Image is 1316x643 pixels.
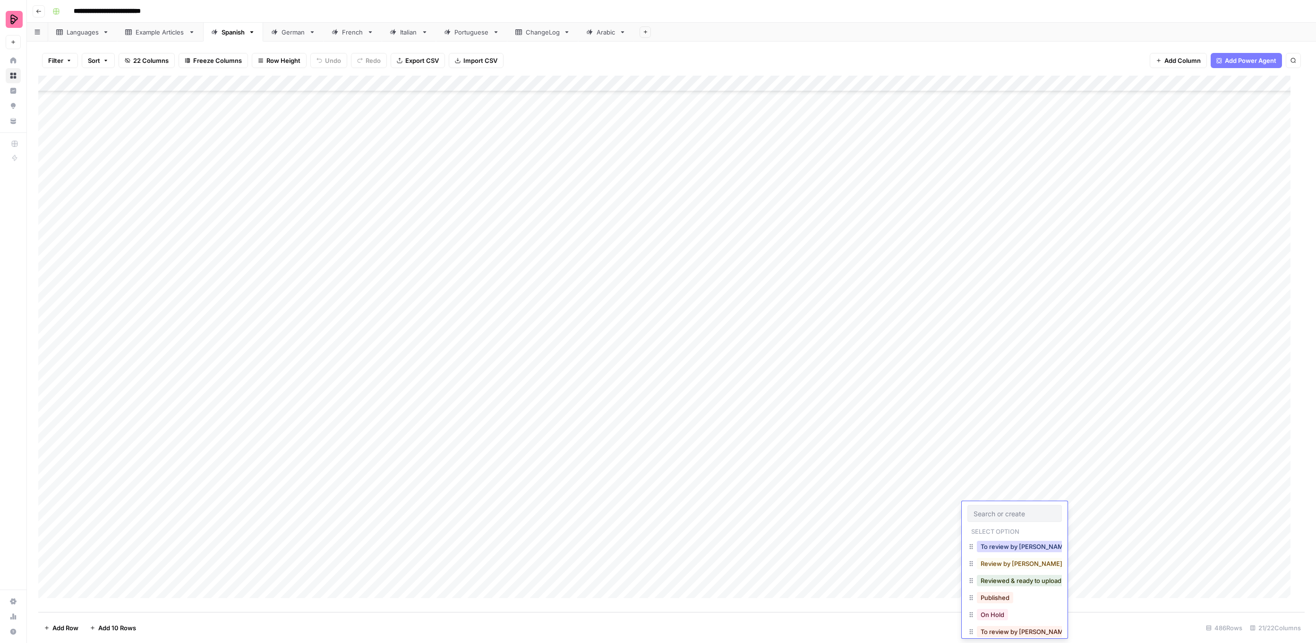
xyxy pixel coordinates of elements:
[382,23,436,42] a: Italian
[1164,56,1201,65] span: Add Column
[48,56,63,65] span: Filter
[263,23,324,42] a: German
[967,539,1062,556] div: To review by [PERSON_NAME]
[266,56,300,65] span: Row Height
[463,56,497,65] span: Import CSV
[82,53,115,68] button: Sort
[310,53,347,68] button: Undo
[967,624,1062,641] div: To review by [PERSON_NAME]
[342,27,363,37] div: French
[977,626,1073,637] button: To review by [PERSON_NAME]
[282,27,305,37] div: German
[1150,53,1207,68] button: Add Column
[351,53,387,68] button: Redo
[179,53,248,68] button: Freeze Columns
[366,56,381,65] span: Redo
[119,53,175,68] button: 22 Columns
[967,573,1062,590] div: Reviewed & ready to upload
[597,27,615,37] div: Arabic
[52,623,78,633] span: Add Row
[6,113,21,129] a: Your Data
[325,56,341,65] span: Undo
[6,8,21,31] button: Workspace: Preply
[967,556,1062,573] div: Review by [PERSON_NAME] in progress
[98,623,136,633] span: Add 10 Rows
[507,23,578,42] a: ChangeLog
[967,590,1062,607] div: Published
[977,609,1008,620] button: On Hold
[48,23,117,42] a: Languages
[400,27,418,37] div: Italian
[977,592,1013,603] button: Published
[88,56,100,65] span: Sort
[449,53,504,68] button: Import CSV
[6,98,21,113] a: Opportunities
[252,53,307,68] button: Row Height
[1246,620,1305,635] div: 21/22 Columns
[136,27,185,37] div: Example Articles
[6,594,21,609] a: Settings
[1225,56,1276,65] span: Add Power Agent
[42,53,78,68] button: Filter
[84,620,142,635] button: Add 10 Rows
[133,56,169,65] span: 22 Columns
[6,83,21,98] a: Insights
[6,609,21,624] a: Usage
[6,53,21,68] a: Home
[974,509,1056,518] input: Search or create
[578,23,634,42] a: Arabic
[405,56,439,65] span: Export CSV
[391,53,445,68] button: Export CSV
[977,541,1073,552] button: To review by [PERSON_NAME]
[117,23,203,42] a: Example Articles
[967,525,1023,536] p: Select option
[1202,620,1246,635] div: 486 Rows
[967,607,1062,624] div: On Hold
[6,11,23,28] img: Preply Logo
[6,68,21,83] a: Browse
[38,620,84,635] button: Add Row
[436,23,507,42] a: Portuguese
[454,27,489,37] div: Portuguese
[977,575,1065,586] button: Reviewed & ready to upload
[1211,53,1282,68] button: Add Power Agent
[977,558,1101,569] button: Review by [PERSON_NAME] in progress
[324,23,382,42] a: French
[222,27,245,37] div: Spanish
[526,27,560,37] div: ChangeLog
[203,23,263,42] a: Spanish
[67,27,99,37] div: Languages
[193,56,242,65] span: Freeze Columns
[6,624,21,639] button: Help + Support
